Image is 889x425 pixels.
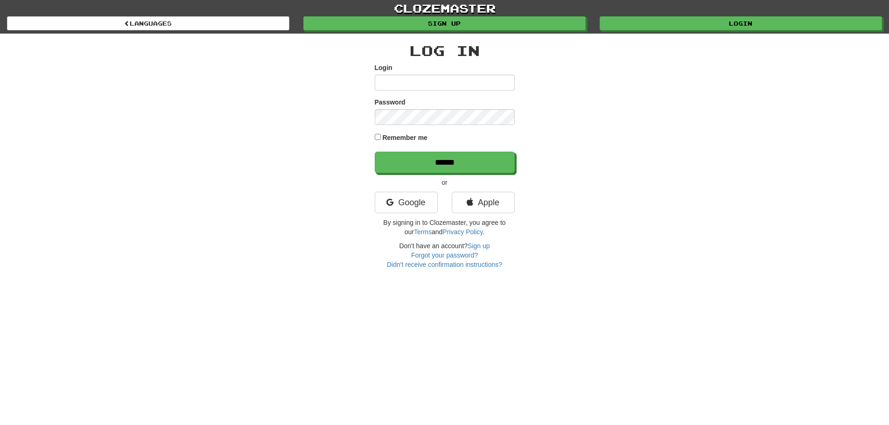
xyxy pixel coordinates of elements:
p: or [375,178,515,187]
label: Password [375,98,406,107]
a: Forgot your password? [411,251,478,259]
label: Login [375,63,392,72]
p: By signing in to Clozemaster, you agree to our and . [375,218,515,237]
h2: Log In [375,43,515,58]
a: Sign up [303,16,586,30]
div: Don't have an account? [375,241,515,269]
a: Sign up [468,242,490,250]
a: Terms [414,228,432,236]
a: Google [375,192,438,213]
a: Login [600,16,882,30]
a: Privacy Policy [442,228,483,236]
a: Didn't receive confirmation instructions? [387,261,502,268]
a: Languages [7,16,289,30]
a: Apple [452,192,515,213]
label: Remember me [382,133,427,142]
